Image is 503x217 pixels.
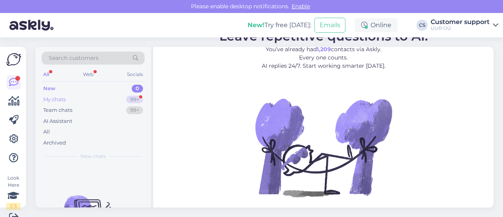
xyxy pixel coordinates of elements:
[125,69,145,80] div: Socials
[132,85,143,93] div: 0
[81,153,106,160] span: New chats
[49,54,99,62] span: Search customers
[43,128,50,136] div: All
[126,96,143,104] div: 99+
[431,19,498,32] a: Customer supportUUR OÜ
[314,18,345,33] button: Emails
[6,203,20,210] div: 1 / 3
[355,18,398,32] div: Online
[417,20,428,31] div: CS
[43,96,66,104] div: My chats
[43,117,72,125] div: AI Assistant
[289,3,312,10] span: Enable
[6,53,21,66] img: Askly Logo
[43,85,55,93] div: New
[317,46,331,53] b: 1,209
[43,139,66,147] div: Archived
[431,19,490,25] div: Customer support
[248,21,264,29] b: New!
[43,106,72,114] div: Team chats
[42,69,51,80] div: All
[126,106,143,114] div: 99+
[431,25,490,32] div: UUR OÜ
[81,69,95,80] div: Web
[219,45,428,70] p: You’ve already had contacts via Askly. Every one counts. AI replies 24/7. Start working smarter [...
[6,174,20,210] div: Look Here
[248,20,311,30] div: Try free [DATE]:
